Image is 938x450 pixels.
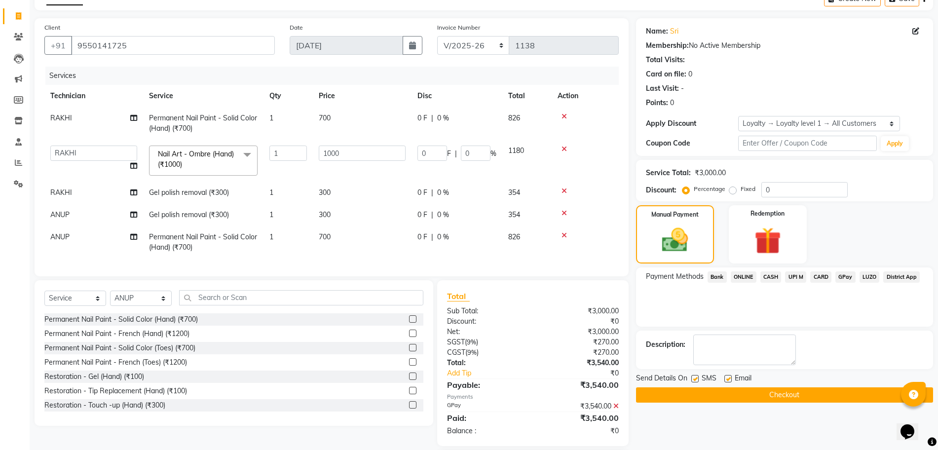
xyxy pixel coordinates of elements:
label: Invoice Number [437,23,480,32]
span: Permanent Nail Paint - Solid Color (Hand) (₹700) [149,232,257,252]
span: | [431,187,433,198]
a: Add Tip [440,368,549,378]
span: UPI M [785,271,806,283]
div: Apply Discount [646,118,738,129]
span: ONLINE [731,271,756,283]
span: 1 [269,188,273,197]
label: Redemption [750,209,785,218]
span: 0 F [417,187,427,198]
th: Total [502,85,552,107]
div: ₹3,540.00 [533,379,626,391]
div: ₹3,000.00 [533,327,626,337]
span: 0 % [437,113,449,123]
img: _cash.svg [654,225,696,255]
div: Permanent Nail Paint - French (Hand) (₹1200) [44,329,189,339]
div: Service Total: [646,168,691,178]
div: Services [45,67,626,85]
span: 700 [319,113,331,122]
button: +91 [44,36,72,55]
span: SMS [702,373,716,385]
div: Payable: [440,379,533,391]
span: | [431,113,433,123]
th: Action [552,85,619,107]
label: Manual Payment [651,210,699,219]
button: Apply [881,136,909,151]
span: GPay [835,271,856,283]
span: CARD [810,271,831,283]
div: Total: [440,358,533,368]
span: 300 [319,210,331,219]
div: ( ) [440,337,533,347]
input: Search or Scan [179,290,423,305]
label: Fixed [741,185,755,193]
div: ₹3,000.00 [695,168,726,178]
div: ( ) [440,347,533,358]
iframe: chat widget [897,411,928,440]
span: | [455,149,457,159]
span: 354 [508,210,520,219]
div: No Active Membership [646,40,923,51]
label: Percentage [694,185,725,193]
div: 0 [670,98,674,108]
div: ₹270.00 [533,337,626,347]
div: Points: [646,98,668,108]
span: Bank [708,271,727,283]
div: Total Visits: [646,55,685,65]
div: ₹0 [533,316,626,327]
span: | [431,210,433,220]
div: GPay [440,401,533,412]
div: Net: [440,327,533,337]
div: ₹3,540.00 [533,358,626,368]
span: 826 [508,113,520,122]
div: Sub Total: [440,306,533,316]
th: Service [143,85,263,107]
span: 9% [467,348,477,356]
span: Send Details On [636,373,687,385]
span: 354 [508,188,520,197]
div: Description: [646,339,685,350]
div: ₹270.00 [533,347,626,358]
div: ₹3,540.00 [533,412,626,424]
span: Email [735,373,751,385]
div: ₹0 [533,426,626,436]
span: 1 [269,113,273,122]
span: 0 F [417,232,427,242]
span: RAKHI [50,113,72,122]
span: 9% [467,338,476,346]
span: CASH [760,271,782,283]
label: Date [290,23,303,32]
div: Permanent Nail Paint - French (Toes) (₹1200) [44,357,187,368]
span: | [431,232,433,242]
div: Coupon Code [646,138,738,149]
div: - [681,83,684,94]
div: Restoration - Tip Replacement (Hand) (₹100) [44,386,187,396]
span: LUZO [860,271,880,283]
div: ₹3,540.00 [533,401,626,412]
th: Price [313,85,412,107]
a: x [182,160,187,169]
div: 0 [688,69,692,79]
a: Sri [670,26,678,37]
div: Card on file: [646,69,686,79]
span: 826 [508,232,520,241]
div: Name: [646,26,668,37]
span: Permanent Nail Paint - Solid Color (Hand) (₹700) [149,113,257,133]
span: RAKHI [50,188,72,197]
button: Checkout [636,387,933,403]
th: Qty [263,85,313,107]
div: Last Visit: [646,83,679,94]
span: ANUP [50,210,70,219]
span: CGST [447,348,465,357]
div: Restoration - Gel (Hand) (₹100) [44,372,144,382]
th: Disc [412,85,502,107]
label: Client [44,23,60,32]
span: 0 F [417,210,427,220]
span: District App [883,271,920,283]
div: Membership: [646,40,689,51]
span: 1 [269,232,273,241]
span: F [447,149,451,159]
div: Balance : [440,426,533,436]
img: _gift.svg [746,224,789,258]
span: 0 F [417,113,427,123]
span: Nail Art - Ombre (Hand) (₹1000) [158,150,234,169]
